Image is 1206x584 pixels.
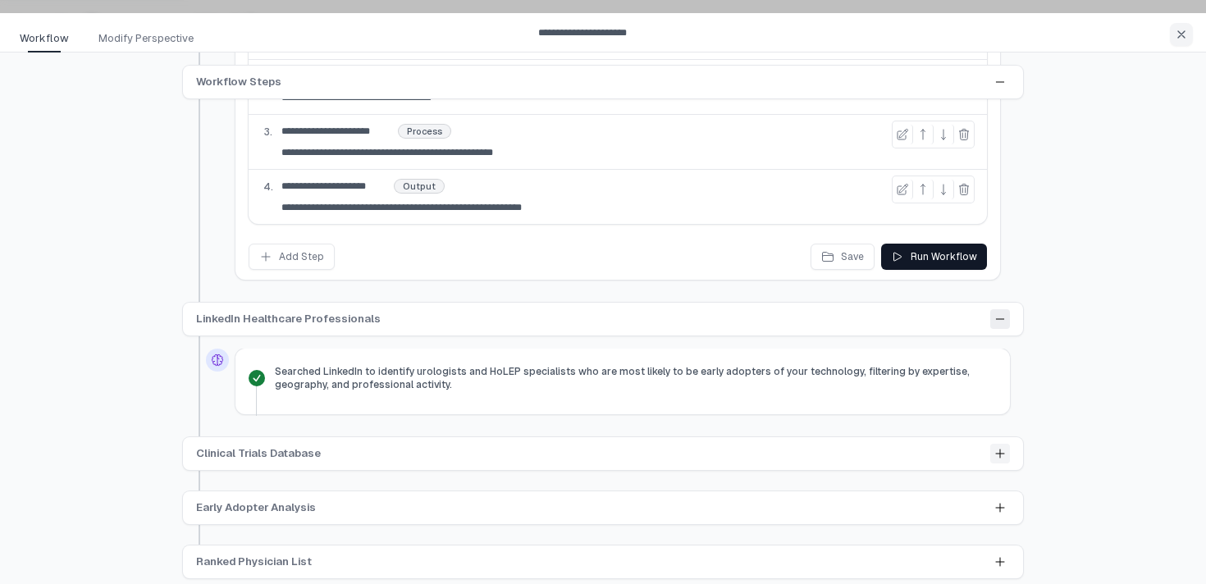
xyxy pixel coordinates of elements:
span: Early Adopter Analysis [196,500,316,516]
div: Add Step [259,250,324,263]
div: Save [821,250,864,263]
button: Run Workflow [881,244,987,270]
div: Process [399,125,450,138]
span: 4. [263,180,273,194]
span: Workflow Steps [196,74,281,90]
span: Searched LinkedIn to identify urologists and HoLEP specialists who are most likely to be early ad... [275,365,997,391]
a: Modify Perspective [89,30,213,53]
span: Workflow [20,30,69,47]
button: Save [811,244,875,270]
a: Workflow [10,30,89,53]
span: Ranked Physician List [196,554,312,570]
span: Modify Perspective [98,30,194,47]
button: Add Step [249,244,335,270]
span: LinkedIn Healthcare Professionals [196,311,381,327]
div: Run Workflow [891,250,977,263]
span: Clinical Trials Database [196,445,321,462]
div: Output [395,180,444,193]
span: 3. [264,125,272,139]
